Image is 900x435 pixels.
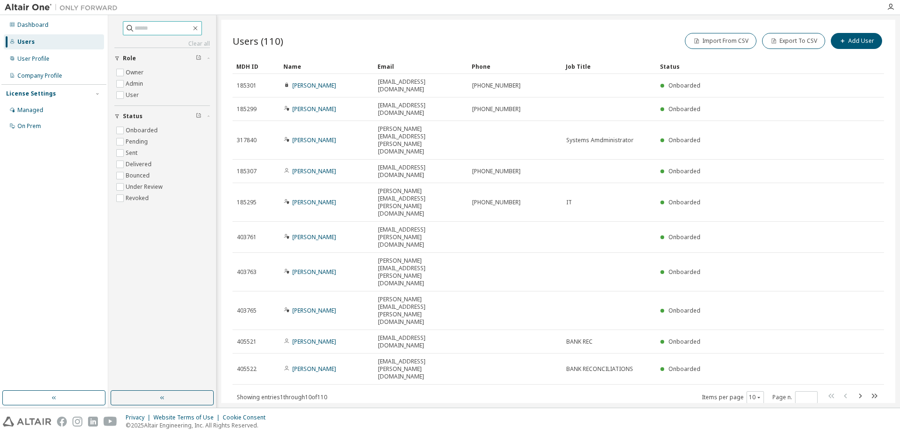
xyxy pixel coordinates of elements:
[472,199,521,206] span: [PHONE_NUMBER]
[668,233,700,241] span: Onboarded
[378,334,464,349] span: [EMAIL_ADDRESS][DOMAIN_NAME]
[378,59,464,74] div: Email
[57,417,67,427] img: facebook.svg
[668,338,700,346] span: Onboarded
[72,417,82,427] img: instagram.svg
[126,159,153,170] label: Delivered
[831,33,882,49] button: Add User
[702,391,764,403] span: Items per page
[3,417,51,427] img: altair_logo.svg
[292,233,336,241] a: [PERSON_NAME]
[126,89,141,101] label: User
[292,365,336,373] a: [PERSON_NAME]
[668,365,700,373] span: Onboarded
[17,122,41,130] div: On Prem
[668,81,700,89] span: Onboarded
[378,257,464,287] span: [PERSON_NAME][EMAIL_ADDRESS][PERSON_NAME][DOMAIN_NAME]
[668,136,700,144] span: Onboarded
[237,307,257,314] span: 403765
[472,59,558,74] div: Phone
[17,55,49,63] div: User Profile
[237,268,257,276] span: 403763
[237,393,327,401] span: Showing entries 1 through 10 of 110
[292,306,336,314] a: [PERSON_NAME]
[6,90,56,97] div: License Settings
[378,78,464,93] span: [EMAIL_ADDRESS][DOMAIN_NAME]
[472,82,521,89] span: [PHONE_NUMBER]
[114,40,210,48] a: Clear all
[104,417,117,427] img: youtube.svg
[749,394,762,401] button: 10
[668,105,700,113] span: Onboarded
[17,38,35,46] div: Users
[660,59,835,74] div: Status
[17,106,43,114] div: Managed
[114,48,210,69] button: Role
[17,21,48,29] div: Dashboard
[292,105,336,113] a: [PERSON_NAME]
[292,338,336,346] a: [PERSON_NAME]
[233,34,283,48] span: Users (110)
[685,33,756,49] button: Import From CSV
[126,125,160,136] label: Onboarded
[114,106,210,127] button: Status
[237,137,257,144] span: 317840
[292,198,336,206] a: [PERSON_NAME]
[126,136,150,147] label: Pending
[236,59,276,74] div: MDH ID
[566,365,633,373] span: BANK RECONCILIATIONS
[5,3,122,12] img: Altair One
[237,199,257,206] span: 185295
[292,136,336,144] a: [PERSON_NAME]
[237,234,257,241] span: 403761
[566,199,572,206] span: IT
[668,198,700,206] span: Onboarded
[378,296,464,326] span: [PERSON_NAME][EMAIL_ADDRESS][PERSON_NAME][DOMAIN_NAME]
[196,113,201,120] span: Clear filter
[668,268,700,276] span: Onboarded
[223,414,271,421] div: Cookie Consent
[237,105,257,113] span: 185299
[378,125,464,155] span: [PERSON_NAME][EMAIL_ADDRESS][PERSON_NAME][DOMAIN_NAME]
[17,72,62,80] div: Company Profile
[378,226,464,249] span: [EMAIL_ADDRESS][PERSON_NAME][DOMAIN_NAME]
[292,81,336,89] a: [PERSON_NAME]
[566,338,593,346] span: BANK REC
[668,167,700,175] span: Onboarded
[126,67,145,78] label: Owner
[566,137,634,144] span: Systems Amdministrator
[123,55,136,62] span: Role
[378,187,464,217] span: [PERSON_NAME][EMAIL_ADDRESS][PERSON_NAME][DOMAIN_NAME]
[126,78,145,89] label: Admin
[668,306,700,314] span: Onboarded
[237,168,257,175] span: 185307
[283,59,370,74] div: Name
[472,168,521,175] span: [PHONE_NUMBER]
[292,167,336,175] a: [PERSON_NAME]
[472,105,521,113] span: [PHONE_NUMBER]
[292,268,336,276] a: [PERSON_NAME]
[126,414,153,421] div: Privacy
[237,338,257,346] span: 405521
[566,59,652,74] div: Job Title
[126,181,164,193] label: Under Review
[153,414,223,421] div: Website Terms of Use
[378,102,464,117] span: [EMAIL_ADDRESS][DOMAIN_NAME]
[196,55,201,62] span: Clear filter
[378,164,464,179] span: [EMAIL_ADDRESS][DOMAIN_NAME]
[126,421,271,429] p: © 2025 Altair Engineering, Inc. All Rights Reserved.
[237,365,257,373] span: 405522
[762,33,825,49] button: Export To CSV
[772,391,818,403] span: Page n.
[126,170,152,181] label: Bounced
[123,113,143,120] span: Status
[88,417,98,427] img: linkedin.svg
[378,358,464,380] span: [EMAIL_ADDRESS][PERSON_NAME][DOMAIN_NAME]
[237,82,257,89] span: 185301
[126,193,151,204] label: Revoked
[126,147,139,159] label: Sent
